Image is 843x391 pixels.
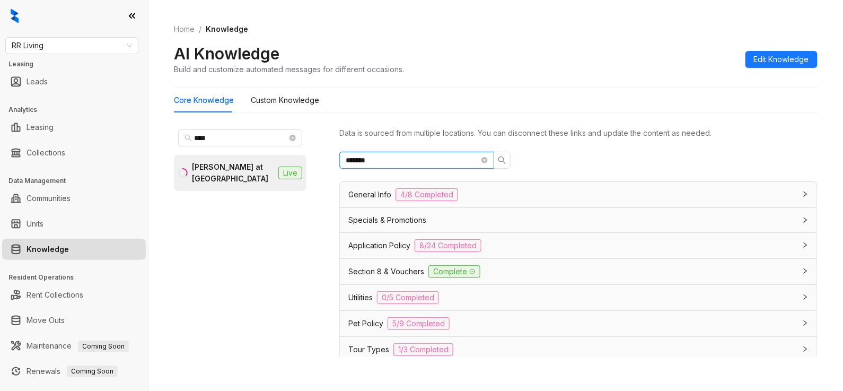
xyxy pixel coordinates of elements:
[802,242,809,248] span: collapsed
[27,361,118,382] a: RenewalsComing Soon
[348,266,424,277] span: Section 8 & Vouchers
[199,23,201,35] li: /
[251,94,319,106] div: Custom Knowledge
[348,292,373,303] span: Utilities
[27,310,65,331] a: Move Outs
[340,311,817,336] div: Pet Policy5/9 Completed
[348,318,383,329] span: Pet Policy
[67,366,118,377] span: Coming Soon
[2,335,146,357] li: Maintenance
[8,273,148,282] h3: Resident Operations
[27,284,83,306] a: Rent Collections
[12,38,132,54] span: RR Living
[185,134,192,142] span: search
[388,317,450,330] span: 5/9 Completed
[415,239,481,252] span: 8/24 Completed
[192,161,274,185] div: [PERSON_NAME] at [GEOGRAPHIC_DATA]
[393,343,453,356] span: 1/3 Completed
[498,156,506,164] span: search
[340,208,817,232] div: Specials & Promotions
[481,157,488,163] span: close-circle
[340,337,817,362] div: Tour Types1/3 Completed
[348,189,391,201] span: General Info
[27,213,43,234] a: Units
[27,188,71,209] a: Communities
[802,320,809,326] span: collapsed
[2,142,146,163] li: Collections
[348,214,426,226] span: Specials & Promotions
[172,23,197,35] a: Home
[340,233,817,258] div: Application Policy8/24 Completed
[2,284,146,306] li: Rent Collections
[396,188,458,201] span: 4/8 Completed
[754,54,809,65] span: Edit Knowledge
[802,346,809,352] span: collapsed
[174,94,234,106] div: Core Knowledge
[802,268,809,274] span: collapsed
[174,64,404,75] div: Build and customize automated messages for different occasions.
[11,8,19,23] img: logo
[2,310,146,331] li: Move Outs
[340,285,817,310] div: Utilities0/5 Completed
[8,59,148,69] h3: Leasing
[27,239,69,260] a: Knowledge
[2,239,146,260] li: Knowledge
[27,71,48,92] a: Leads
[289,135,296,141] span: close-circle
[745,51,818,68] button: Edit Knowledge
[8,105,148,115] h3: Analytics
[348,344,389,355] span: Tour Types
[78,341,129,352] span: Coming Soon
[2,213,146,234] li: Units
[2,361,146,382] li: Renewals
[377,291,439,304] span: 0/5 Completed
[340,182,817,207] div: General Info4/8 Completed
[802,217,809,223] span: collapsed
[802,191,809,197] span: collapsed
[2,71,146,92] li: Leads
[206,24,248,33] span: Knowledge
[802,294,809,300] span: collapsed
[8,176,148,186] h3: Data Management
[339,127,818,139] div: Data is sourced from multiple locations. You can disconnect these links and update the content as...
[2,117,146,138] li: Leasing
[348,240,410,251] span: Application Policy
[27,142,65,163] a: Collections
[2,188,146,209] li: Communities
[340,259,817,284] div: Section 8 & VouchersComplete
[428,265,480,278] span: Complete
[174,44,279,64] h2: AI Knowledge
[27,117,54,138] a: Leasing
[278,167,302,179] span: Live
